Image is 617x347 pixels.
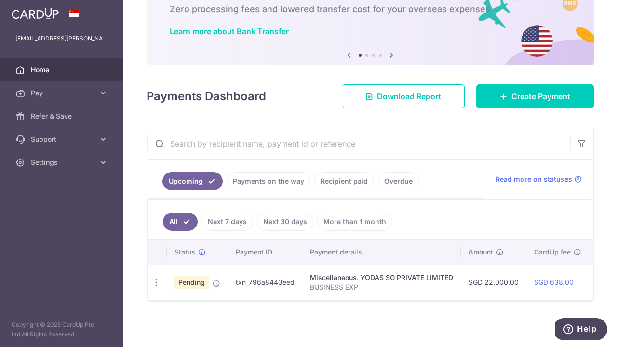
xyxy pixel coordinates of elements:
[534,278,574,286] a: SGD 638.00
[31,134,94,144] span: Support
[496,174,582,184] a: Read more on statuses
[302,240,461,265] th: Payment details
[476,84,594,108] a: Create Payment
[496,174,572,184] span: Read more on statuses
[228,265,302,300] td: txn_796a8443eed
[317,213,392,231] a: More than 1 month
[227,172,310,190] a: Payments on the way
[201,213,253,231] a: Next 7 days
[31,158,94,167] span: Settings
[174,247,195,257] span: Status
[555,318,607,342] iframe: Opens a widget where you can find more information
[228,240,302,265] th: Payment ID
[310,282,453,292] p: BUSINESS EXP
[162,172,223,190] a: Upcoming
[511,91,570,102] span: Create Payment
[257,213,313,231] a: Next 30 days
[170,27,289,36] a: Learn more about Bank Transfer
[310,273,453,282] div: Miscellaneous. YODAS SG PRIVATE LIMITED
[31,88,94,98] span: Pay
[170,3,571,15] h6: Zero processing fees and lowered transfer cost for your overseas expenses
[377,91,441,102] span: Download Report
[163,213,198,231] a: All
[469,247,493,257] span: Amount
[15,34,108,43] p: [EMAIL_ADDRESS][PERSON_NAME][DOMAIN_NAME]
[174,276,209,289] span: Pending
[461,265,526,300] td: SGD 22,000.00
[342,84,465,108] a: Download Report
[314,172,374,190] a: Recipient paid
[12,8,59,19] img: CardUp
[534,247,571,257] span: CardUp fee
[378,172,419,190] a: Overdue
[31,111,94,121] span: Refer & Save
[147,88,266,105] h4: Payments Dashboard
[31,65,94,75] span: Home
[147,128,570,159] input: Search by recipient name, payment id or reference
